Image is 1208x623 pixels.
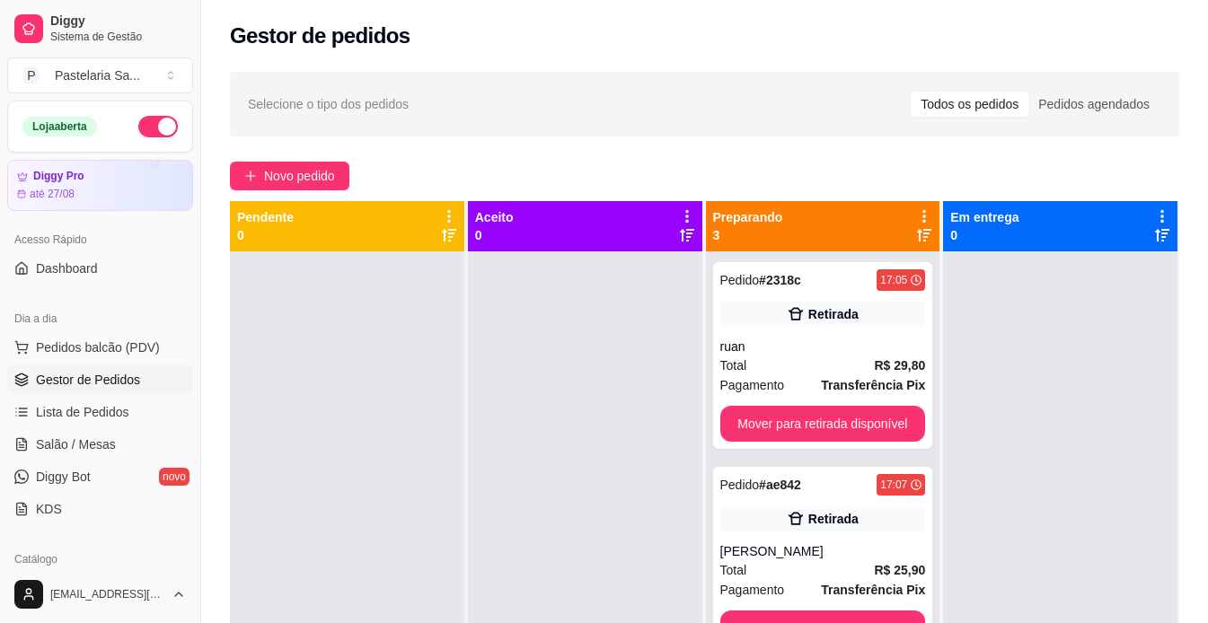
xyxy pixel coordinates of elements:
button: Select a team [7,57,193,93]
div: Retirada [808,510,859,528]
div: 17:07 [880,478,907,492]
a: Gestor de Pedidos [7,365,193,394]
span: Pagamento [720,375,785,395]
div: Pedidos agendados [1028,92,1160,117]
a: Diggy Botnovo [7,462,193,491]
p: Em entrega [950,208,1018,226]
button: Mover para retirada disponível [720,406,926,442]
p: 3 [713,226,783,244]
span: Salão / Mesas [36,435,116,453]
article: Diggy Pro [33,170,84,183]
button: Alterar Status [138,116,178,137]
span: Pedidos balcão (PDV) [36,338,160,356]
p: 0 [237,226,294,244]
p: Pendente [237,208,294,226]
a: KDS [7,495,193,523]
p: 0 [950,226,1018,244]
h2: Gestor de pedidos [230,22,410,50]
span: Novo pedido [264,166,335,186]
span: P [22,66,40,84]
p: Aceito [475,208,514,226]
span: Pagamento [720,580,785,600]
span: Pedido [720,478,760,492]
span: Selecione o tipo dos pedidos [248,94,409,114]
div: Pastelaria Sa ... [55,66,140,84]
span: Pedido [720,273,760,287]
span: Sistema de Gestão [50,30,186,44]
a: Diggy Proaté 27/08 [7,160,193,211]
span: [EMAIL_ADDRESS][DOMAIN_NAME] [50,587,164,601]
strong: # 2318c [759,273,801,287]
button: Pedidos balcão (PDV) [7,333,193,362]
a: Dashboard [7,254,193,283]
article: até 27/08 [30,187,75,201]
span: Total [720,560,747,580]
div: [PERSON_NAME] [720,542,926,560]
div: Retirada [808,305,859,323]
p: Preparando [713,208,783,226]
span: Dashboard [36,259,98,277]
span: plus [244,170,257,182]
div: Catálogo [7,545,193,574]
span: Gestor de Pedidos [36,371,140,389]
div: ruan [720,338,926,355]
strong: # ae842 [759,478,801,492]
div: Dia a dia [7,304,193,333]
span: KDS [36,500,62,518]
div: Todos os pedidos [911,92,1028,117]
button: Novo pedido [230,162,349,190]
span: Diggy [50,13,186,30]
p: 0 [475,226,514,244]
strong: R$ 25,90 [874,563,925,577]
span: Total [720,355,747,375]
div: Loja aberta [22,117,97,136]
button: [EMAIL_ADDRESS][DOMAIN_NAME] [7,573,193,616]
div: Acesso Rápido [7,225,193,254]
strong: R$ 29,80 [874,358,925,373]
span: Lista de Pedidos [36,403,129,421]
strong: Transferência Pix [821,378,925,392]
a: DiggySistema de Gestão [7,7,193,50]
strong: Transferência Pix [821,583,925,597]
a: Lista de Pedidos [7,398,193,426]
a: Salão / Mesas [7,430,193,459]
div: 17:05 [880,273,907,287]
span: Diggy Bot [36,468,91,486]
